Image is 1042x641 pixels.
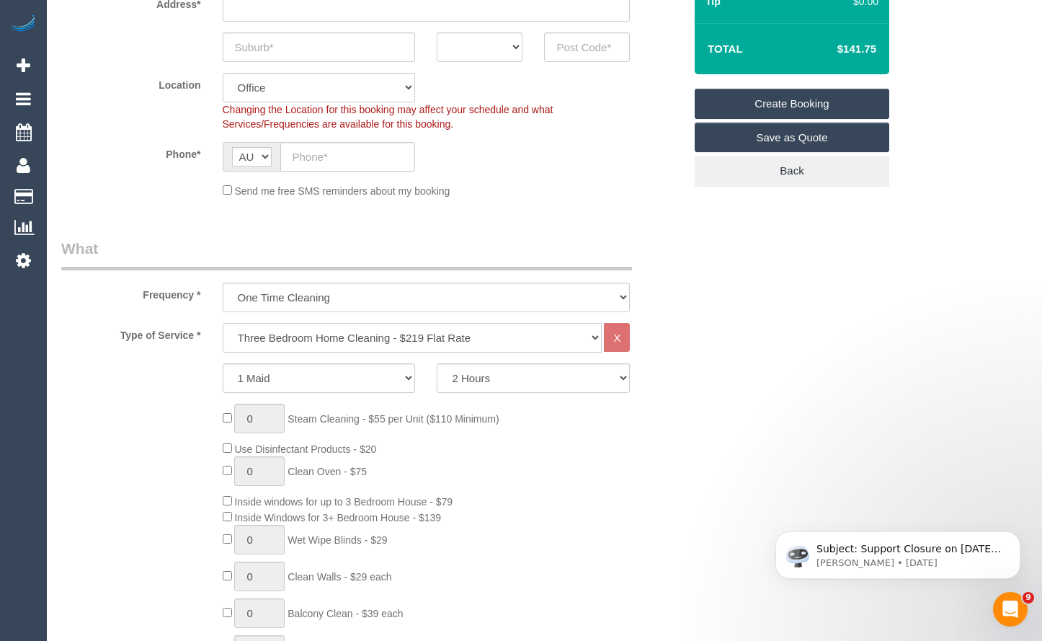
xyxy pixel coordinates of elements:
input: Post Code* [544,32,630,62]
a: Save as Quote [695,123,889,153]
label: Type of Service * [50,323,212,342]
h4: $141.75 [794,43,876,56]
iframe: Intercom notifications message [754,501,1042,602]
strong: Total [708,43,743,55]
span: Balcony Clean - $39 each [288,608,403,619]
a: Create Booking [695,89,889,119]
legend: What [61,238,632,270]
img: Automaid Logo [9,14,37,35]
span: Steam Cleaning - $55 per Unit ($110 Minimum) [288,413,499,425]
span: Clean Walls - $29 each [288,571,391,583]
span: Use Disinfectant Products - $20 [234,443,376,455]
label: Phone* [50,142,212,162]
span: Wet Wipe Blinds - $29 [288,534,387,546]
a: Back [695,156,889,186]
span: Clean Oven - $75 [288,466,367,477]
span: Send me free SMS reminders about my booking [234,185,450,197]
input: Phone* [280,142,416,172]
input: Suburb* [223,32,416,62]
span: Inside Windows for 3+ Bedroom House - $139 [234,512,441,523]
iframe: Intercom live chat [993,592,1028,627]
label: Frequency * [50,283,212,302]
span: 9 [1023,592,1034,604]
span: Inside windows for up to 3 Bedroom House - $79 [234,496,453,508]
label: Location [50,73,212,92]
span: Changing the Location for this booking may affect your schedule and what Services/Frequencies are... [223,104,553,130]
